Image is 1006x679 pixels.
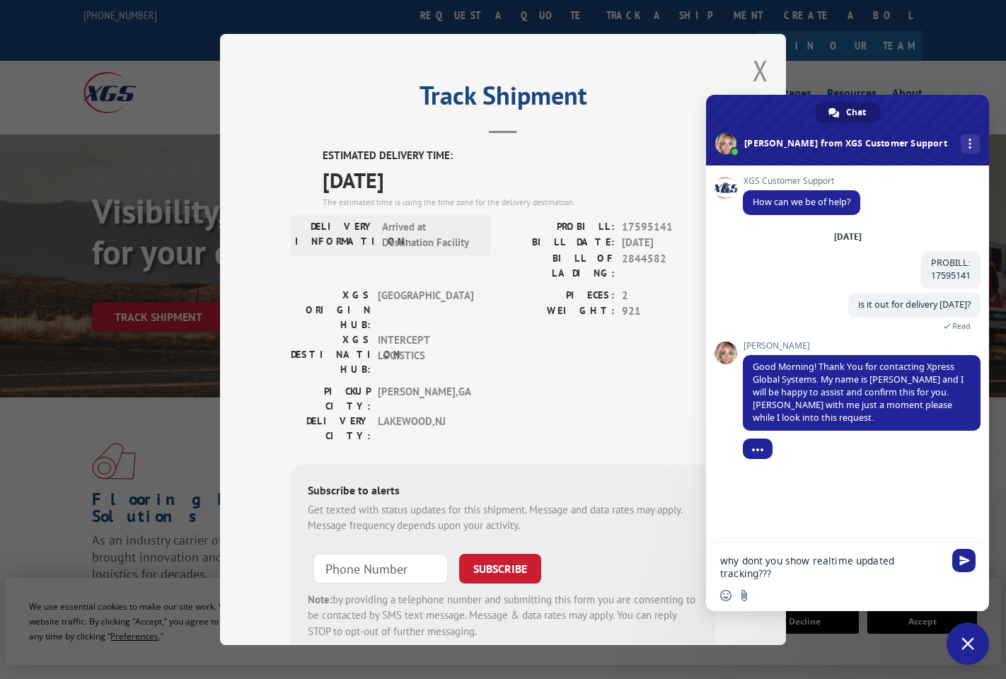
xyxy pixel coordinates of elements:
[846,102,866,123] span: Chat
[503,303,615,320] label: WEIGHT:
[382,219,478,251] span: Arrived at Destination Facility
[503,235,615,251] label: BILL DATE:
[503,288,615,304] label: PIECES:
[622,235,715,251] span: [DATE]
[743,341,981,351] span: [PERSON_NAME]
[308,592,698,640] div: by providing a telephone number and submitting this form you are consenting to be contacted by SM...
[291,288,371,332] label: XGS ORIGIN HUB:
[378,414,473,443] span: LAKEWOOD , NJ
[291,332,371,377] label: XGS DESTINATION HUB:
[753,361,964,424] span: Good Morning! Thank You for contacting Xpress Global Systems. My name is [PERSON_NAME] and I will...
[858,298,971,311] span: is it out for delivery [DATE]?
[323,196,715,209] div: The estimated time is using the time zone for the delivery destination.
[739,590,750,601] span: Send a file
[952,321,971,331] span: Read
[622,288,715,304] span: 2
[308,502,698,534] div: Get texted with status updates for this shipment. Message and data rates may apply. Message frequ...
[378,288,473,332] span: [GEOGRAPHIC_DATA]
[323,164,715,196] span: [DATE]
[291,414,371,443] label: DELIVERY CITY:
[308,482,698,502] div: Subscribe to alerts
[622,303,715,320] span: 921
[743,176,860,186] span: XGS Customer Support
[753,52,768,89] button: Close modal
[720,590,732,601] span: Insert an emoji
[622,219,715,236] span: 17595141
[291,86,715,112] h2: Track Shipment
[323,148,715,164] label: ESTIMATED DELIVERY TIME:
[378,332,473,377] span: INTERCEPT LOGISTICS
[622,251,715,281] span: 2844582
[378,384,473,414] span: [PERSON_NAME] , GA
[291,384,371,414] label: PICKUP CITY:
[720,555,944,580] textarea: Compose your message...
[816,102,880,123] div: Chat
[459,554,541,584] button: SUBSCRIBE
[834,233,862,241] div: [DATE]
[295,219,375,251] label: DELIVERY INFORMATION:
[503,251,615,281] label: BILL OF LADING:
[503,219,615,236] label: PROBILL:
[753,196,850,208] span: How can we be of help?
[931,257,971,282] span: PROBILL: 17595141
[947,622,989,665] div: Close chat
[313,554,448,584] input: Phone Number
[952,549,976,572] span: Send
[308,593,333,606] strong: Note:
[961,134,980,153] div: More channels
